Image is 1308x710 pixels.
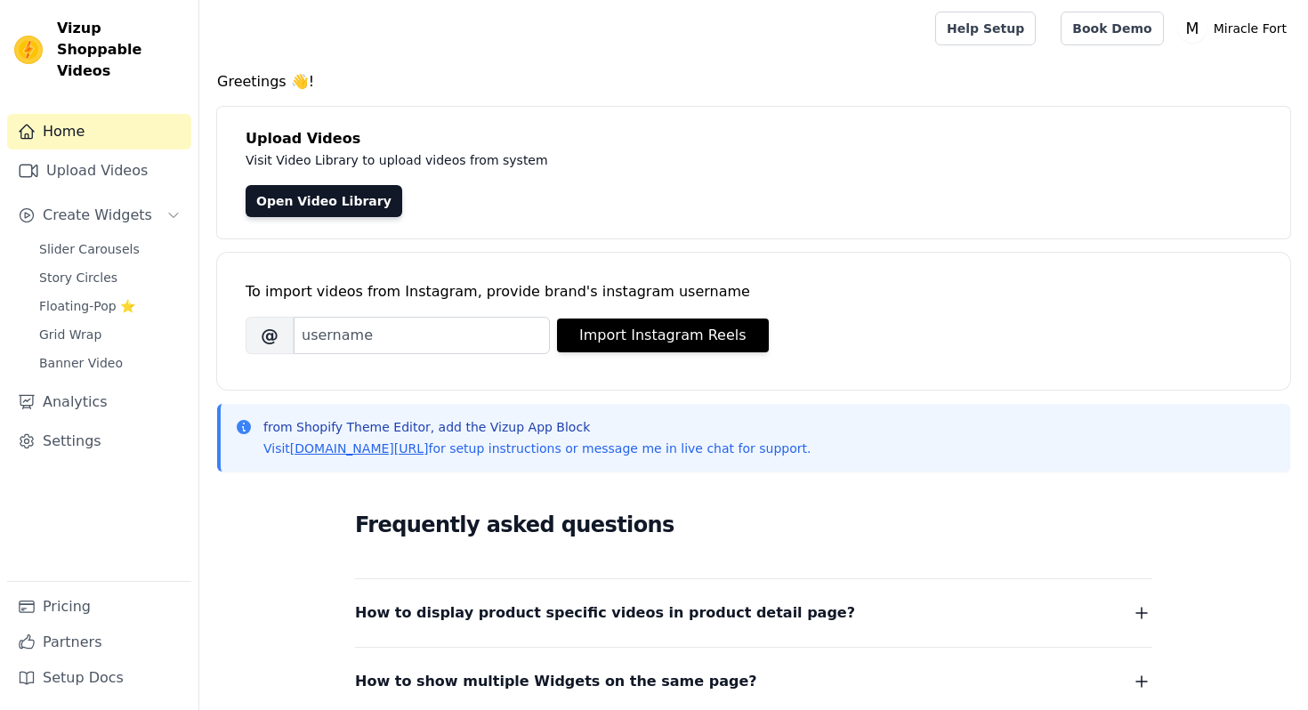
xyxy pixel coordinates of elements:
a: Pricing [7,589,191,625]
a: Help Setup [935,12,1036,45]
button: Import Instagram Reels [557,319,769,352]
h2: Frequently asked questions [355,507,1152,543]
span: Banner Video [39,354,123,372]
span: @ [246,317,294,354]
a: Grid Wrap [28,322,191,347]
p: Visit Video Library to upload videos from system [246,149,1043,171]
text: M [1185,20,1199,37]
span: Vizup Shoppable Videos [57,18,184,82]
img: Vizup [14,36,43,64]
button: How to display product specific videos in product detail page? [355,601,1152,625]
a: Setup Docs [7,660,191,696]
button: Create Widgets [7,198,191,233]
span: How to show multiple Widgets on the same page? [355,669,757,694]
button: How to show multiple Widgets on the same page? [355,669,1152,694]
a: Partners [7,625,191,660]
a: Analytics [7,384,191,420]
a: [DOMAIN_NAME][URL] [290,441,429,456]
a: Book Demo [1061,12,1163,45]
span: Create Widgets [43,205,152,226]
p: Miracle Fort [1207,12,1294,44]
p: Visit for setup instructions or message me in live chat for support. [263,440,811,457]
p: from Shopify Theme Editor, add the Vizup App Block [263,418,811,436]
input: username [294,317,550,354]
span: Slider Carousels [39,240,140,258]
div: To import videos from Instagram, provide brand's instagram username [246,281,1262,303]
button: M Miracle Fort [1178,12,1294,44]
span: How to display product specific videos in product detail page? [355,601,855,625]
span: Story Circles [39,269,117,286]
a: Banner Video [28,351,191,375]
h4: Greetings 👋! [217,71,1290,93]
a: Story Circles [28,265,191,290]
a: Floating-Pop ⭐ [28,294,191,319]
a: Slider Carousels [28,237,191,262]
a: Home [7,114,191,149]
a: Settings [7,424,191,459]
a: Upload Videos [7,153,191,189]
span: Floating-Pop ⭐ [39,297,135,315]
a: Open Video Library [246,185,402,217]
span: Grid Wrap [39,326,101,343]
h4: Upload Videos [246,128,1262,149]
